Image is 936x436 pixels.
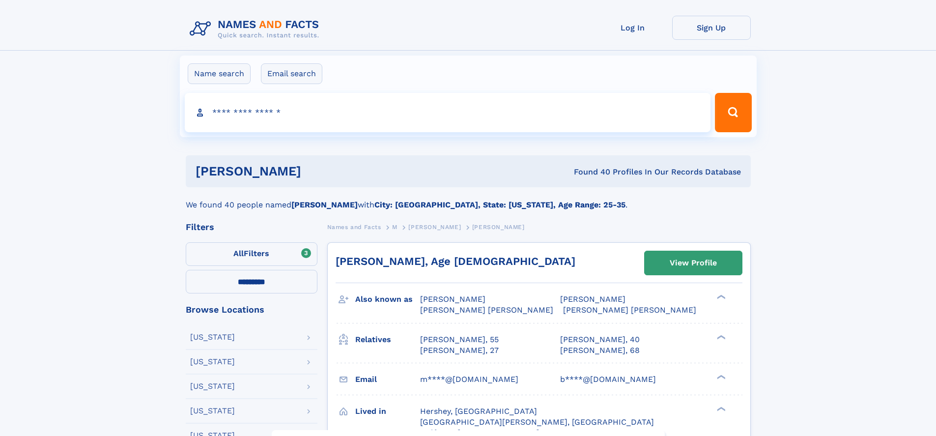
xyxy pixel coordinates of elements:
[355,331,420,348] h3: Relatives
[420,305,553,315] span: [PERSON_NAME] [PERSON_NAME]
[560,345,640,356] a: [PERSON_NAME], 68
[672,16,751,40] a: Sign Up
[336,255,575,267] a: [PERSON_NAME], Age [DEMOGRAPHIC_DATA]
[714,294,726,300] div: ❯
[190,358,235,366] div: [US_STATE]
[261,63,322,84] label: Email search
[715,93,751,132] button: Search Button
[420,417,654,427] span: [GEOGRAPHIC_DATA][PERSON_NAME], [GEOGRAPHIC_DATA]
[186,187,751,211] div: We found 40 people named with .
[355,291,420,308] h3: Also known as
[186,223,317,232] div: Filters
[190,407,235,415] div: [US_STATE]
[392,224,397,231] span: M
[714,334,726,340] div: ❯
[670,252,717,274] div: View Profile
[186,242,317,266] label: Filters
[472,224,525,231] span: [PERSON_NAME]
[437,167,741,177] div: Found 40 Profiles In Our Records Database
[233,249,244,258] span: All
[355,403,420,420] h3: Lived in
[563,305,696,315] span: [PERSON_NAME] [PERSON_NAME]
[327,221,381,233] a: Names and Facts
[714,406,726,412] div: ❯
[420,334,499,345] a: [PERSON_NAME], 55
[186,16,327,42] img: Logo Names and Facts
[190,382,235,390] div: [US_STATE]
[188,63,251,84] label: Name search
[714,374,726,380] div: ❯
[196,165,438,177] h1: [PERSON_NAME]
[420,345,499,356] a: [PERSON_NAME], 27
[186,305,317,314] div: Browse Locations
[374,200,625,209] b: City: [GEOGRAPHIC_DATA], State: [US_STATE], Age Range: 25-35
[355,371,420,388] h3: Email
[420,407,537,416] span: Hershey, [GEOGRAPHIC_DATA]
[190,333,235,341] div: [US_STATE]
[594,16,672,40] a: Log In
[392,221,397,233] a: M
[645,251,742,275] a: View Profile
[408,221,461,233] a: [PERSON_NAME]
[420,294,485,304] span: [PERSON_NAME]
[291,200,358,209] b: [PERSON_NAME]
[560,334,640,345] a: [PERSON_NAME], 40
[560,294,625,304] span: [PERSON_NAME]
[185,93,711,132] input: search input
[408,224,461,231] span: [PERSON_NAME]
